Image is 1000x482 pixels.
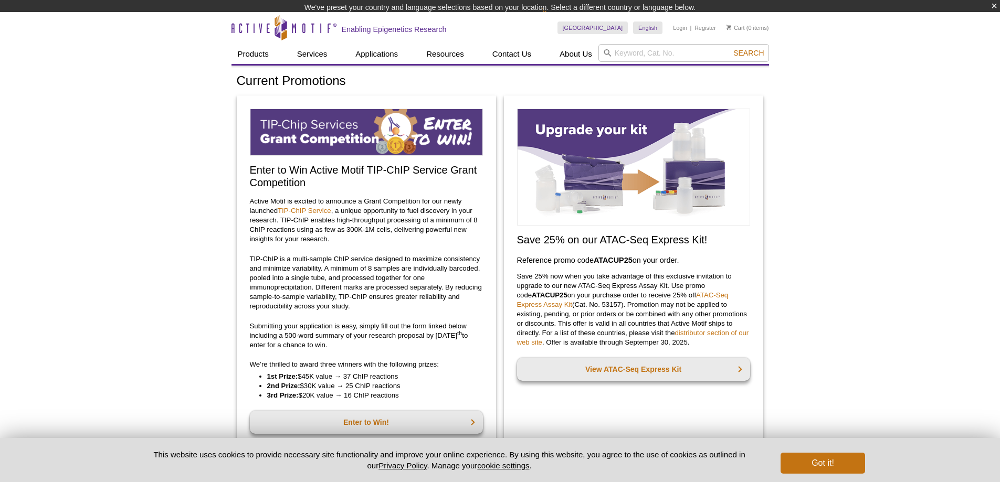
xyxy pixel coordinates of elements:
[733,49,764,57] span: Search
[342,25,447,34] h2: Enabling Epigenetics Research
[291,44,334,64] a: Services
[486,44,538,64] a: Contact Us
[694,24,716,31] a: Register
[237,74,764,89] h1: Current Promotions
[250,322,483,350] p: Submitting your application is easy, simply fill out the form linked below including a 500-word s...
[267,391,299,399] strong: 3rd Prize:
[135,449,764,471] p: This website uses cookies to provide necessary site functionality and improve your online experie...
[557,22,628,34] a: [GEOGRAPHIC_DATA]
[598,44,769,62] input: Keyword, Cat. No.
[457,329,462,336] sup: th
[727,25,731,30] img: Your Cart
[267,372,298,380] strong: 1st Prize:
[420,44,470,64] a: Resources
[727,22,769,34] li: (0 items)
[690,22,692,34] li: |
[267,381,472,391] li: $30K value → 25 ChIP reactions
[532,291,567,299] strong: ATACUP25
[517,109,750,226] img: Save on ATAC-Seq Express Assay Kit
[250,254,483,311] p: TIP-ChIP is a multi-sample ChIP service designed to maximize consistency and minimize variability...
[730,48,767,58] button: Search
[781,453,865,474] button: Got it!
[553,44,598,64] a: About Us
[349,44,404,64] a: Applications
[267,391,472,400] li: $20K value → 16 ChIP reactions
[267,382,300,390] strong: 2nd Prize:
[517,254,750,266] h3: Reference promo code on your order.
[250,109,483,156] img: TIP-ChIP Service Grant Competition
[517,358,750,381] a: View ATAC-Seq Express Kit
[250,164,483,189] h2: Enter to Win Active Motif TIP-ChIP Service Grant Competition
[250,197,483,244] p: Active Motif is excited to announce a Grant Competition for our newly launched , a unique opportu...
[673,24,687,31] a: Login
[517,233,750,246] h2: Save 25% on our ATAC-Seq Express Kit!
[267,372,472,381] li: $45K value → 37 ChIP reactions
[278,207,331,215] a: TIP-ChIP Service
[477,461,529,470] button: cookie settings
[250,360,483,369] p: We’re thrilled to award three winners with the following prizes:
[378,461,427,470] a: Privacy Policy
[594,256,633,264] strong: ATACUP25
[250,411,483,434] a: Enter to Win!
[727,24,745,31] a: Cart
[542,8,570,33] img: Change Here
[231,44,275,64] a: Products
[633,22,662,34] a: English
[517,272,750,347] p: Save 25% now when you take advantage of this exclusive invitation to upgrade to our new ATAC-Seq ...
